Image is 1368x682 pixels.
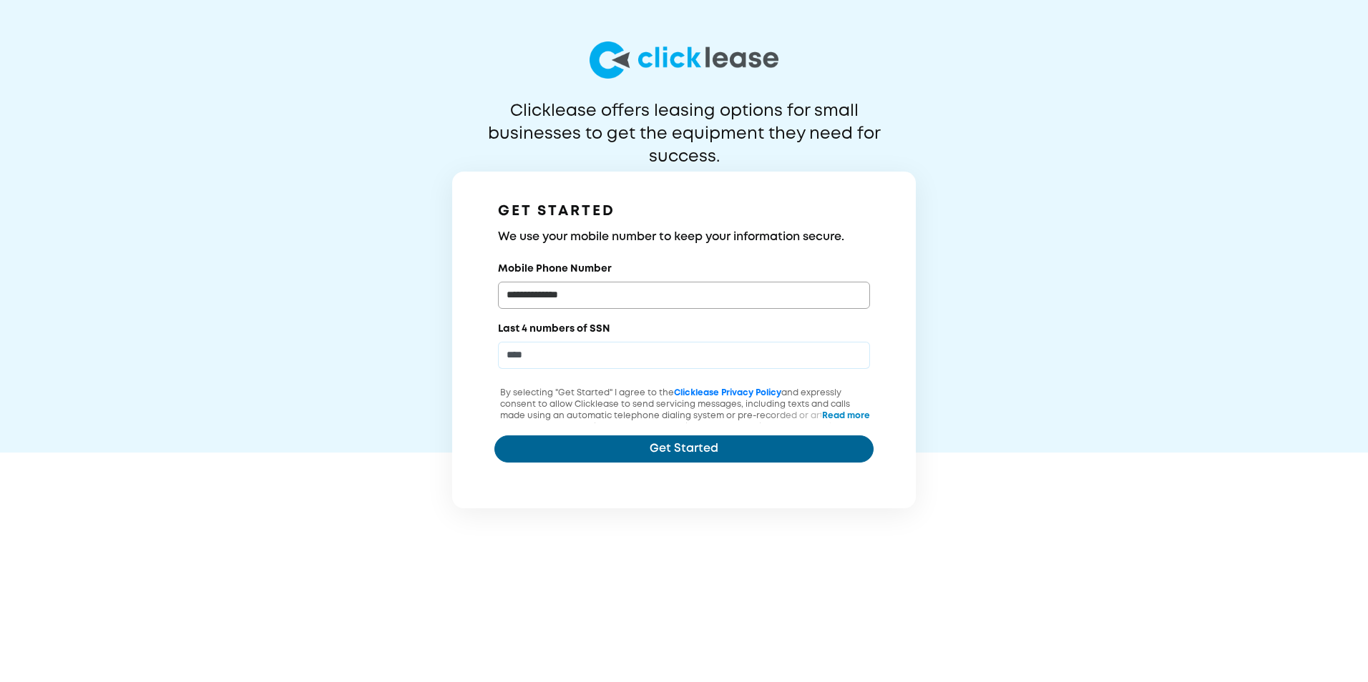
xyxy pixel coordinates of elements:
[494,387,874,456] p: By selecting "Get Started" I agree to the and expressly consent to allow Clicklease to send servi...
[494,435,874,463] button: Get Started
[674,389,781,397] a: Clicklease Privacy Policy
[498,200,870,223] h1: GET STARTED
[498,229,870,246] h3: We use your mobile number to keep your information secure.
[498,262,612,276] label: Mobile Phone Number
[590,41,778,79] img: logo-larg
[453,100,915,146] p: Clicklease offers leasing options for small businesses to get the equipment they need for success.
[498,322,610,336] label: Last 4 numbers of SSN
